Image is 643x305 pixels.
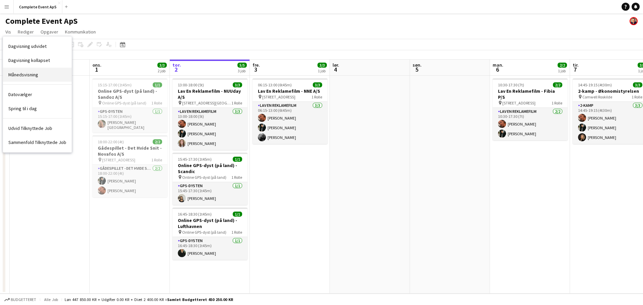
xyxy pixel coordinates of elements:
[172,162,247,174] h3: Online GPS-dyst (på land) - Scandic
[238,68,246,73] div: 3 job
[493,108,568,140] app-card-role: Lav En Reklamefilm2/210:30-17:30 (7t)[PERSON_NAME][PERSON_NAME]
[262,94,295,99] span: [STREET_ADDRESS]
[493,88,568,100] h3: Lav En Reklamefilm - Fibia P/S
[233,82,242,87] span: 3/3
[153,82,162,87] span: 1/1
[493,78,568,140] app-job-card: 10:30-17:30 (7t)2/2Lav En Reklamefilm - Fibia P/S [STREET_ADDRESS]1 RolleLav En Reklamefilm2/210:...
[92,88,167,100] h3: Online GPS-dyst (på land) - Sandoz A/S
[92,78,167,133] app-job-card: 15:15-17:00 (1t45m)1/1Online GPS-dyst (på land) - Sandoz A/S Online GPS-dyst (på land)1 RolleGPS-...
[8,72,38,78] span: Månedsvisning
[151,157,162,162] span: 1 Rolle
[98,82,132,87] span: 15:15-17:00 (1t45m)
[333,62,339,68] span: lør.
[15,27,37,36] a: Rediger
[8,105,37,111] span: Spring til i dag
[171,66,181,73] span: 2
[582,94,612,99] span: Comwell Roskilde
[3,121,72,135] a: Udvid Tilknyttede Job
[3,39,72,53] a: Dagvisning udvidet
[558,68,567,73] div: 1 job
[38,27,61,36] a: Opgaver
[332,66,339,73] span: 4
[3,101,72,116] a: Spring til i dag
[253,102,328,144] app-card-role: Lav En Reklamefilm3/306:15-13:00 (6t45m)[PERSON_NAME][PERSON_NAME][PERSON_NAME]
[313,82,322,87] span: 3/3
[65,29,96,35] span: Kommunikation
[632,94,642,99] span: 1 Rolle
[311,94,322,99] span: 1 Rolle
[172,217,247,229] h3: Online GPS-dyst (på land) - Lufthavnen
[630,17,638,25] app-user-avatar: Christian Brøckner
[18,29,34,35] span: Rediger
[14,0,62,13] button: Complete Event ApS
[492,66,503,73] span: 6
[3,296,37,303] button: Budgetteret
[172,153,247,205] app-job-card: 15:45-17:30 (1t45m)1/1Online GPS-dyst (på land) - Scandic Online GPS-dyst (på land)1 RolleGPS-dys...
[5,29,11,35] span: Vis
[92,62,101,68] span: ons.
[317,63,327,68] span: 3/3
[178,157,212,162] span: 15:45-17:30 (1t45m)
[8,91,32,97] span: Datovælger
[172,208,247,260] app-job-card: 16:45-18:30 (1t45m)1/1Online GPS-dyst (på land) - Lufthavnen Online GPS-dyst (på land)1 RolleGPS-...
[231,230,242,235] span: 1 Rolle
[258,82,292,87] span: 06:15-13:00 (6t45m)
[633,82,642,87] span: 3/3
[318,68,327,73] div: 1 job
[172,108,247,150] app-card-role: Lav En Reklamefilm3/313:00-18:00 (5t)[PERSON_NAME][PERSON_NAME][PERSON_NAME]
[572,66,579,73] span: 7
[253,88,328,94] h3: Lav En Reklamefilm - NNE A/S
[8,139,66,145] span: Sammenfold Tilknyttede Job
[102,100,146,105] span: Online GPS-dyst (på land)
[102,157,135,162] span: [STREET_ADDRESS]
[413,62,422,68] span: søn.
[252,66,260,73] span: 3
[182,230,226,235] span: Online GPS-dyst (på land)
[182,100,231,105] span: [STREET_ADDRESS][GEOGRAPHIC_DATA]
[178,212,212,217] span: 16:45-18:30 (1t45m)
[41,29,58,35] span: Opgaver
[65,297,233,302] div: Løn 447 850.00 KR + Udgifter 0.00 KR + Diæt 2 400.00 KR =
[8,43,47,49] span: Dagvisning udvidet
[3,68,72,82] a: Månedsvisning
[167,297,233,302] span: Samlet budgetteret 450 250.00 KR
[498,82,524,87] span: 10:30-17:30 (7t)
[43,297,59,302] span: Alle job
[92,108,167,133] app-card-role: GPS-dysten1/115:15-17:00 (1t45m)[PERSON_NAME][GEOGRAPHIC_DATA]
[253,78,328,144] app-job-card: 06:15-13:00 (6t45m)3/3Lav En Reklamefilm - NNE A/S [STREET_ADDRESS]1 RolleLav En Reklamefilm3/306...
[3,87,72,101] a: Datovælger
[3,27,14,36] a: Vis
[502,100,535,105] span: [STREET_ADDRESS]
[62,27,98,36] a: Kommunikation
[553,82,562,87] span: 2/2
[92,165,167,197] app-card-role: Gådespillet - Det Hvide Snit2/218:00-22:00 (4t)[PERSON_NAME][PERSON_NAME]
[172,62,181,68] span: tor.
[231,100,242,105] span: 1 Rolle
[158,68,166,73] div: 2 job
[178,82,204,87] span: 13:00-18:00 (5t)
[8,57,50,63] span: Dagvisning kollapset
[172,78,247,150] app-job-card: 13:00-18:00 (5t)3/3Lav En Reklamefilm - NUUday A/S [STREET_ADDRESS][GEOGRAPHIC_DATA]1 RolleLav En...
[153,139,162,144] span: 2/2
[182,175,226,180] span: Online GPS-dyst (på land)
[172,237,247,260] app-card-role: GPS-dysten1/116:45-18:30 (1t45m)[PERSON_NAME]
[92,145,167,157] h3: Gådespillet - Det Hvide Snit - Novafos A/S
[91,66,101,73] span: 1
[5,16,78,26] h1: Complete Event ApS
[157,63,167,68] span: 3/3
[253,62,260,68] span: fre.
[552,100,562,105] span: 1 Rolle
[233,157,242,162] span: 1/1
[172,182,247,205] app-card-role: GPS-dysten1/115:45-17:30 (1t45m)[PERSON_NAME]
[578,82,612,87] span: 14:45-19:15 (4t30m)
[573,62,579,68] span: tir.
[11,297,36,302] span: Budgetteret
[172,88,247,100] h3: Lav En Reklamefilm - NUUday A/S
[92,135,167,197] app-job-card: 18:00-22:00 (4t)2/2Gådespillet - Det Hvide Snit - Novafos A/S [STREET_ADDRESS]1 RolleGådespillet ...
